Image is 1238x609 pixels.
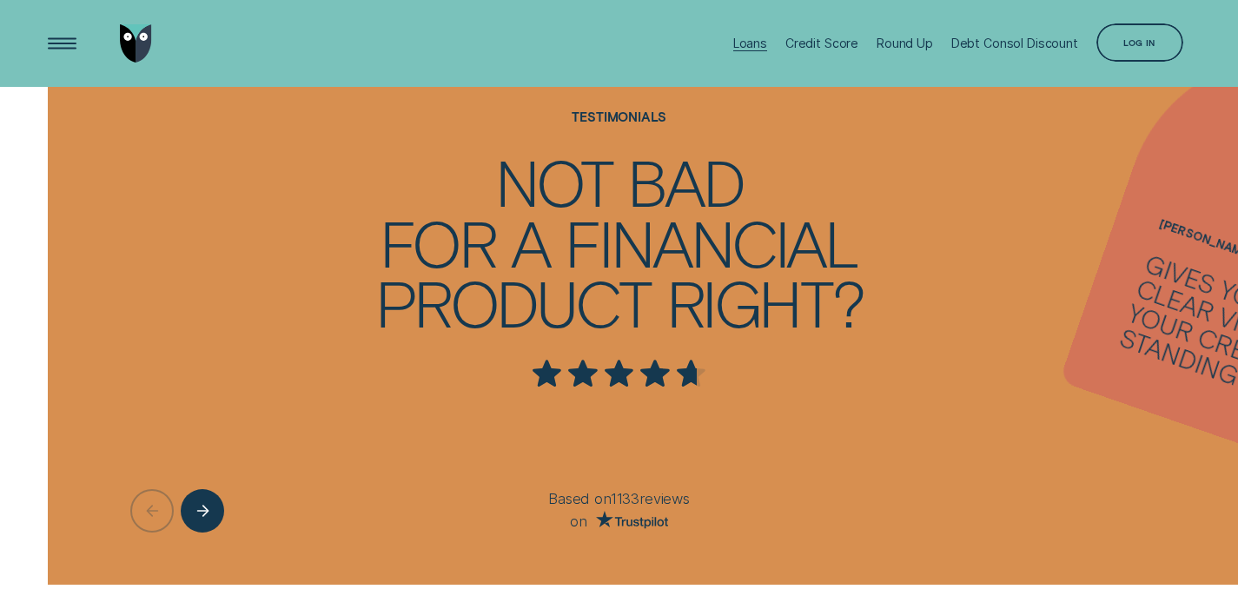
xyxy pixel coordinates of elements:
[570,513,587,529] span: on
[785,36,858,50] div: Credit Score
[951,36,1078,50] div: Debt Consol Discount
[733,36,767,50] div: Loans
[43,24,82,63] button: Open Menu
[378,489,859,529] div: Based on 1133 reviews on Trust Pilot
[1096,23,1183,63] button: Log in
[587,513,668,529] a: Go to Trust Pilot
[877,36,933,50] div: Round Up
[378,489,859,509] p: Based on 1133 reviews
[120,24,152,63] img: Wisr
[181,489,224,533] button: Next button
